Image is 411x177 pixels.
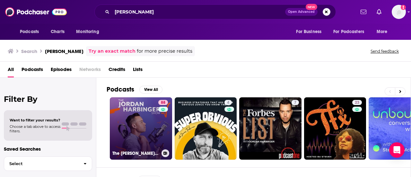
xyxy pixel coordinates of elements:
[358,6,369,17] a: Show notifications dropdown
[285,8,318,16] button: Open AdvancedNew
[355,100,359,106] span: 23
[5,6,67,18] img: Podchaser - Follow, Share and Rate Podcasts
[51,27,65,36] span: Charts
[15,26,47,38] button: open menu
[47,26,68,38] a: Charts
[107,85,162,93] a: PodcastsView All
[133,64,143,77] a: Lists
[51,64,72,77] a: Episodes
[109,64,125,77] a: Credits
[4,162,78,166] span: Select
[304,97,366,160] a: 23
[137,48,192,55] span: for more precise results
[288,10,315,13] span: Open Advanced
[4,156,92,171] button: Select
[296,27,321,36] span: For Business
[352,100,362,105] a: 23
[158,100,168,105] a: 88
[292,26,329,38] button: open menu
[161,100,165,106] span: 88
[4,94,92,104] h2: Filter By
[239,97,302,160] a: 7
[20,27,39,36] span: Podcasts
[21,48,37,54] h3: Search
[10,118,60,122] span: Want to filter your results?
[392,5,406,19] button: Show profile menu
[392,5,406,19] img: User Profile
[374,6,384,17] a: Show notifications dropdown
[4,146,92,152] p: Saved Searches
[76,27,99,36] span: Monitoring
[94,4,336,19] div: Search podcasts, credits, & more...
[72,26,107,38] button: open menu
[110,97,172,160] a: 88The [PERSON_NAME] Show
[175,97,237,160] a: 4
[10,124,60,133] span: Choose a tab above to access filters.
[401,5,406,10] svg: Add a profile image
[79,64,101,77] span: Networks
[292,100,299,105] a: 7
[139,86,162,93] button: View All
[369,49,401,54] button: Send feedback
[333,27,364,36] span: For Podcasters
[112,7,285,17] input: Search podcasts, credits, & more...
[329,26,373,38] button: open menu
[45,48,83,54] h3: [PERSON_NAME]
[389,142,405,158] div: Open Intercom Messenger
[8,64,14,77] a: All
[377,27,388,36] span: More
[22,64,43,77] a: Podcasts
[372,26,396,38] button: open menu
[107,85,134,93] h2: Podcasts
[227,100,229,106] span: 4
[224,100,232,105] a: 4
[89,48,136,55] a: Try an exact match
[306,4,317,10] span: New
[294,100,296,106] span: 7
[112,151,159,156] h3: The [PERSON_NAME] Show
[392,5,406,19] span: Logged in as sierra.swanson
